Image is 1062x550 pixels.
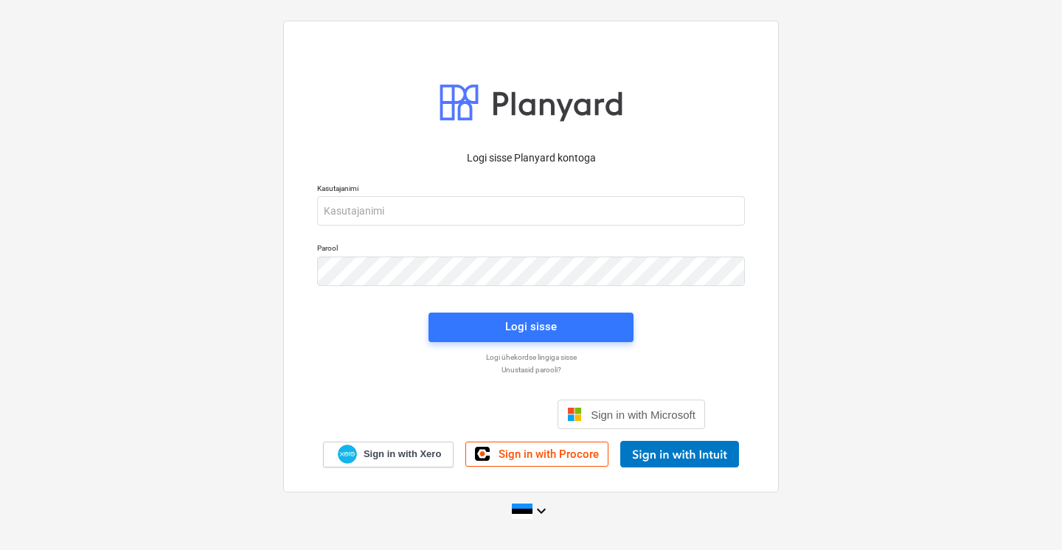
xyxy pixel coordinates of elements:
a: Logi ühekordse lingiga sisse [310,352,752,362]
span: Sign in with Procore [499,448,599,461]
p: Kasutajanimi [317,184,745,196]
p: Logi sisse Planyard kontoga [317,150,745,166]
a: Sign in with Xero [323,442,454,467]
iframe: Sisselogimine Google'i nupu abil [350,398,553,431]
img: Xero logo [338,445,357,464]
p: Parool [317,243,745,256]
a: Sign in with Procore [465,442,608,467]
i: keyboard_arrow_down [532,502,550,520]
span: Sign in with Microsoft [591,408,695,421]
input: Kasutajanimi [317,196,745,226]
div: Logi sisse [505,317,557,336]
div: Logi sisse Google’i kontoga. Avaneb uuel vahelehel [357,398,546,431]
span: Sign in with Xero [364,448,441,461]
a: Unustasid parooli? [310,365,752,375]
img: Microsoft logo [567,407,582,422]
button: Logi sisse [428,313,634,342]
